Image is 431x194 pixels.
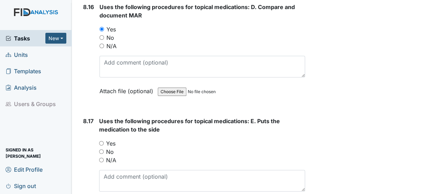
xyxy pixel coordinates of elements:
span: Analysis [6,82,37,93]
label: N/A [106,42,117,50]
span: Uses the following procedures for topical medications: D. Compare and document MAR [99,3,295,19]
span: Sign out [6,180,36,191]
input: Yes [99,141,104,145]
span: Uses the following procedures for topical medications: E. Puts the medication to the side [99,118,280,133]
label: No [106,33,114,42]
input: No [99,149,104,154]
label: 8.16 [83,3,94,11]
input: Yes [99,27,104,31]
label: No [106,148,114,156]
label: Yes [106,25,116,33]
label: Attach file (optional) [99,83,156,95]
span: Signed in as [PERSON_NAME] [6,148,66,158]
input: N/A [99,158,104,162]
span: Edit Profile [6,164,43,175]
a: Tasks [6,34,45,43]
span: Templates [6,66,41,76]
button: New [45,33,66,44]
label: Yes [106,139,116,148]
input: No [99,35,104,40]
label: 8.17 [83,117,94,125]
span: Units [6,49,28,60]
label: N/A [106,156,116,164]
input: N/A [99,44,104,48]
